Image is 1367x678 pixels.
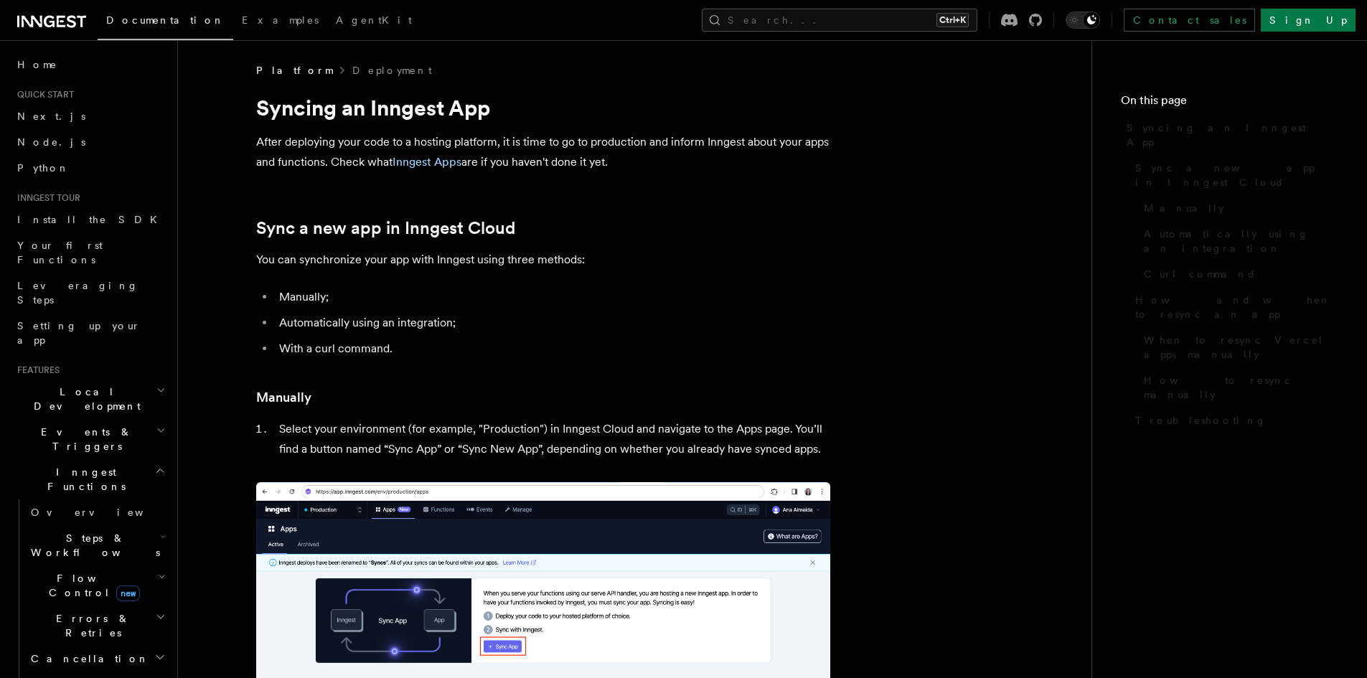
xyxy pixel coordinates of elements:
[702,9,977,32] button: Search...Ctrl+K
[17,162,70,174] span: Python
[393,155,461,169] a: Inngest Apps
[352,63,432,77] a: Deployment
[11,379,169,419] button: Local Development
[17,136,85,148] span: Node.js
[25,646,169,672] button: Cancellation
[242,14,319,26] span: Examples
[25,571,158,600] span: Flow Control
[17,57,57,72] span: Home
[1144,201,1224,215] span: Manually
[256,218,515,238] a: Sync a new app in Inngest Cloud
[1135,413,1267,428] span: Troubleshooting
[98,4,233,40] a: Documentation
[25,611,156,640] span: Errors & Retries
[11,129,169,155] a: Node.js
[1124,9,1255,32] a: Contact sales
[11,385,156,413] span: Local Development
[275,313,830,333] li: Automatically using an integration;
[256,250,830,270] p: You can synchronize your app with Inngest using three methods:
[1144,333,1338,362] span: When to resync Vercel apps manually
[1144,373,1338,402] span: How to resync manually
[1121,115,1338,155] a: Syncing an Inngest App
[17,110,85,122] span: Next.js
[11,459,169,499] button: Inngest Functions
[11,425,156,453] span: Events & Triggers
[275,287,830,307] li: Manually;
[1138,261,1338,287] a: Curl command
[1129,287,1338,327] a: How and when to resync an app
[1138,221,1338,261] a: Automatically using an integration
[11,465,155,494] span: Inngest Functions
[336,14,412,26] span: AgentKit
[256,63,332,77] span: Platform
[25,651,149,666] span: Cancellation
[256,387,311,408] a: Manually
[1138,367,1338,408] a: How to resync manually
[11,89,74,100] span: Quick start
[327,4,421,39] a: AgentKit
[17,320,141,346] span: Setting up your app
[11,192,80,204] span: Inngest tour
[1135,293,1338,321] span: How and when to resync an app
[11,155,169,181] a: Python
[1144,227,1338,255] span: Automatically using an integration
[1261,9,1356,32] a: Sign Up
[25,525,169,565] button: Steps & Workflows
[11,103,169,129] a: Next.js
[11,232,169,273] a: Your first Functions
[1066,11,1100,29] button: Toggle dark mode
[1135,161,1338,189] span: Sync a new app in Inngest Cloud
[256,132,830,172] p: After deploying your code to a hosting platform, it is time to go to production and inform Innges...
[11,313,169,353] a: Setting up your app
[25,531,160,560] span: Steps & Workflows
[275,419,830,459] li: Select your environment (for example, "Production") in Inngest Cloud and navigate to the Apps pag...
[116,585,140,601] span: new
[11,419,169,459] button: Events & Triggers
[1129,155,1338,195] a: Sync a new app in Inngest Cloud
[25,565,169,606] button: Flow Controlnew
[233,4,327,39] a: Examples
[31,507,179,518] span: Overview
[1127,121,1338,149] span: Syncing an Inngest App
[11,364,60,376] span: Features
[1129,408,1338,433] a: Troubleshooting
[25,606,169,646] button: Errors & Retries
[11,207,169,232] a: Install the SDK
[17,214,166,225] span: Install the SDK
[256,95,830,121] h1: Syncing an Inngest App
[1138,195,1338,221] a: Manually
[1138,327,1338,367] a: When to resync Vercel apps manually
[1121,92,1338,115] h4: On this page
[11,52,169,77] a: Home
[275,339,830,359] li: With a curl command.
[17,280,138,306] span: Leveraging Steps
[17,240,103,265] span: Your first Functions
[11,273,169,313] a: Leveraging Steps
[936,13,969,27] kbd: Ctrl+K
[25,499,169,525] a: Overview
[106,14,225,26] span: Documentation
[1144,267,1256,281] span: Curl command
